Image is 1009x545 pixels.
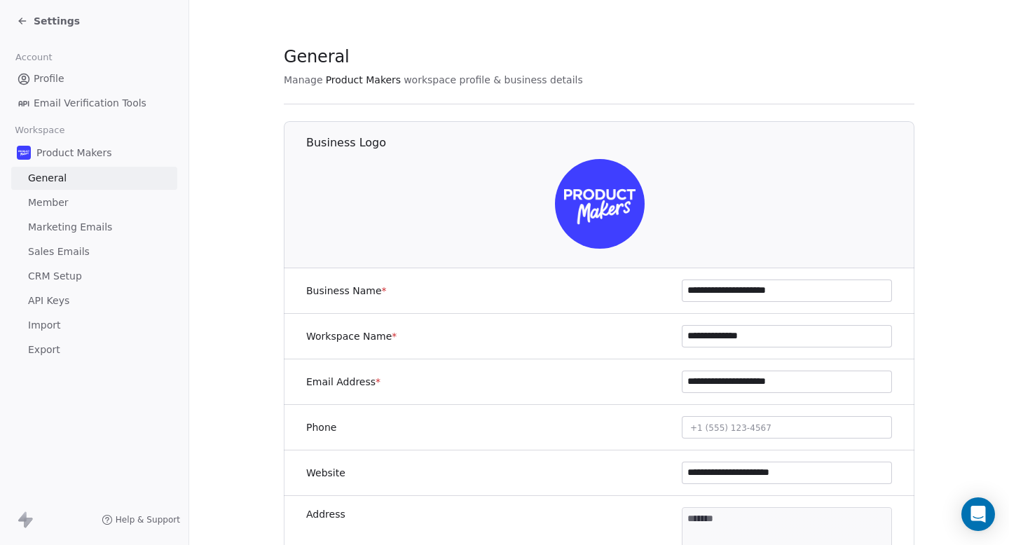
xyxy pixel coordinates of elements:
a: Import [11,314,177,337]
span: Help & Support [116,514,180,525]
label: Phone [306,420,336,434]
span: Sales Emails [28,244,90,259]
img: logo-pm-flat-whiteonblue@2x.png [17,146,31,160]
span: +1 (555) 123-4567 [690,423,771,433]
span: General [284,46,350,67]
div: Open Intercom Messenger [961,497,995,531]
a: Sales Emails [11,240,177,263]
h1: Business Logo [306,135,915,151]
button: +1 (555) 123-4567 [682,416,892,439]
span: Settings [34,14,80,28]
a: Member [11,191,177,214]
span: Email Verification Tools [34,96,146,111]
a: Profile [11,67,177,90]
span: workspace profile & business details [404,73,583,87]
img: logo-pm-flat-whiteonblue@2x.png [555,159,645,249]
a: Email Verification Tools [11,92,177,115]
span: API Keys [28,294,69,308]
label: Workspace Name [306,329,397,343]
span: Manage [284,73,323,87]
a: API Keys [11,289,177,312]
span: General [28,171,67,186]
span: Profile [34,71,64,86]
label: Website [306,466,345,480]
label: Business Name [306,284,387,298]
label: Address [306,507,345,521]
label: Email Address [306,375,380,389]
span: Account [9,47,58,68]
span: Product Makers [326,73,401,87]
a: CRM Setup [11,265,177,288]
a: Settings [17,14,80,28]
span: Workspace [9,120,71,141]
span: Export [28,343,60,357]
span: Product Makers [36,146,112,160]
a: Help & Support [102,514,180,525]
span: Import [28,318,60,333]
span: CRM Setup [28,269,82,284]
a: Export [11,338,177,361]
span: Member [28,195,69,210]
span: Marketing Emails [28,220,112,235]
a: Marketing Emails [11,216,177,239]
a: General [11,167,177,190]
